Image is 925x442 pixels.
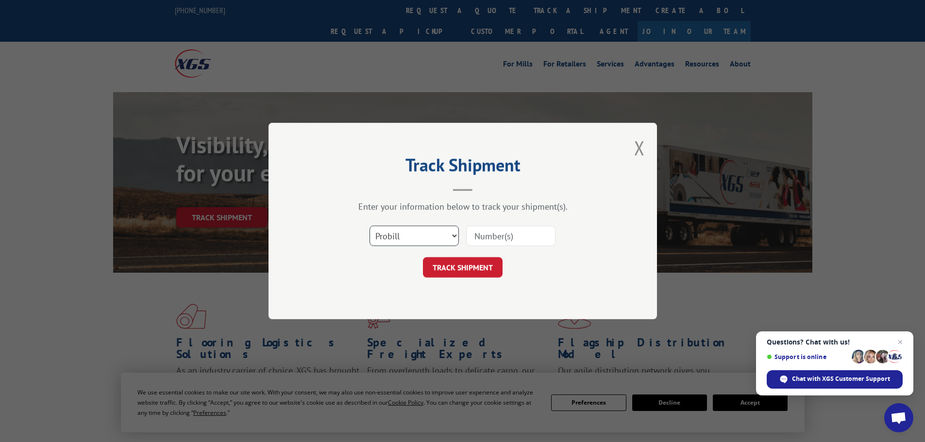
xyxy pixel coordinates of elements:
[792,375,890,383] span: Chat with XGS Customer Support
[317,158,608,177] h2: Track Shipment
[423,257,503,278] button: TRACK SHIPMENT
[884,403,913,432] div: Open chat
[767,353,848,360] span: Support is online
[466,226,555,246] input: Number(s)
[634,135,645,161] button: Close modal
[894,336,906,348] span: Close chat
[317,201,608,212] div: Enter your information below to track your shipment(s).
[767,338,903,346] span: Questions? Chat with us!
[767,370,903,389] div: Chat with XGS Customer Support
